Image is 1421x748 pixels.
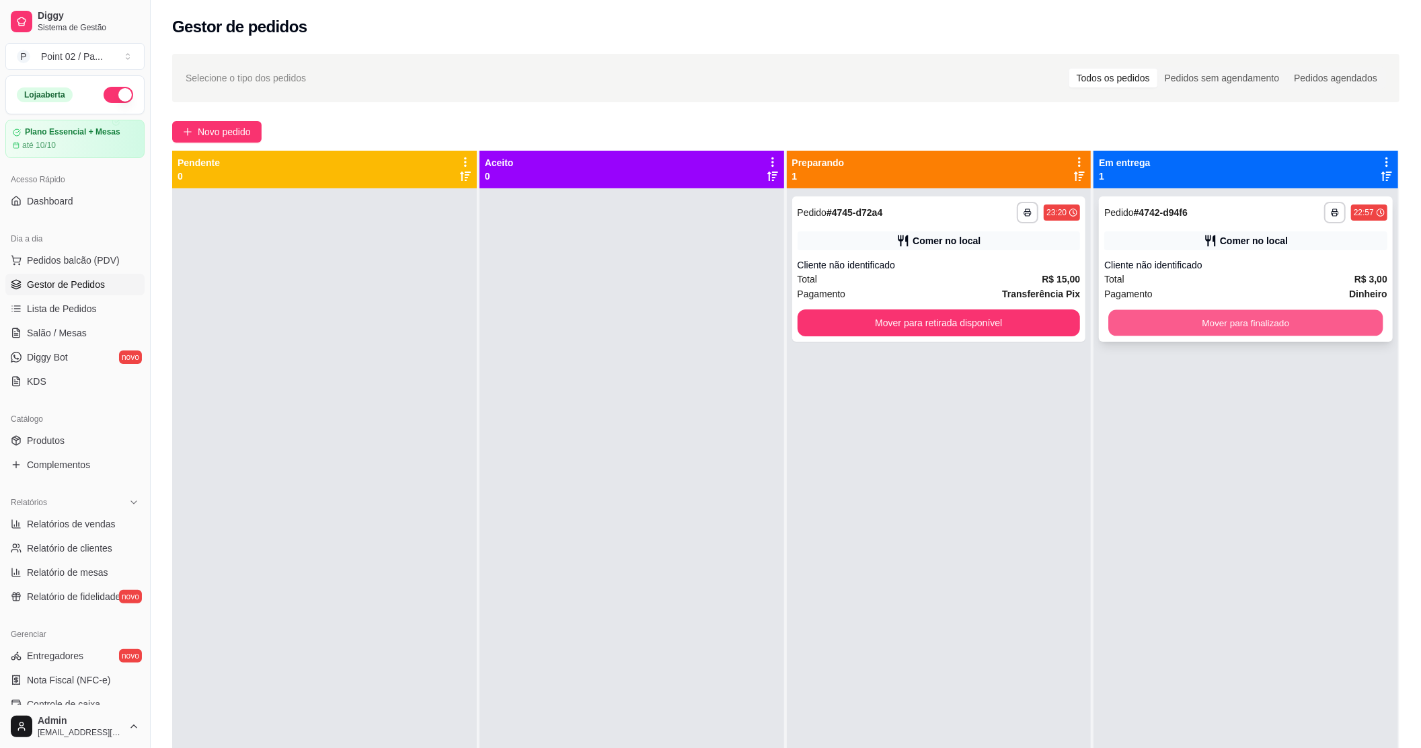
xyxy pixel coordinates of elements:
[38,22,139,33] span: Sistema de Gestão
[1134,207,1188,218] strong: # 4742-d94f6
[27,590,120,603] span: Relatório de fidelidade
[27,649,83,663] span: Entregadores
[104,87,133,103] button: Alterar Status
[913,234,981,248] div: Comer no local
[1104,287,1153,301] span: Pagamento
[1042,274,1080,285] strong: R$ 15,00
[17,50,30,63] span: P
[5,513,145,535] a: Relatórios de vendas
[798,207,827,218] span: Pedido
[172,121,262,143] button: Novo pedido
[1349,289,1387,299] strong: Dinheiro
[27,673,110,687] span: Nota Fiscal (NFC-e)
[5,120,145,158] a: Plano Essencial + Mesasaté 10/10
[485,156,514,170] p: Aceito
[27,194,73,208] span: Dashboard
[27,541,112,555] span: Relatório de clientes
[792,170,845,183] p: 1
[5,694,145,715] a: Controle de caixa
[5,228,145,250] div: Dia a dia
[1354,207,1374,218] div: 22:57
[1002,289,1080,299] strong: Transferência Pix
[11,497,47,508] span: Relatórios
[27,302,97,315] span: Lista de Pedidos
[1099,170,1150,183] p: 1
[798,272,818,287] span: Total
[27,566,108,579] span: Relatório de mesas
[1099,156,1150,170] p: Em entrega
[38,727,123,738] span: [EMAIL_ADDRESS][DOMAIN_NAME]
[27,350,68,364] span: Diggy Bot
[38,10,139,22] span: Diggy
[5,586,145,607] a: Relatório de fidelidadenovo
[5,250,145,271] button: Pedidos balcão (PDV)
[38,715,123,727] span: Admin
[172,16,307,38] h2: Gestor de pedidos
[27,375,46,388] span: KDS
[1069,69,1157,87] div: Todos os pedidos
[5,169,145,190] div: Acesso Rápido
[485,170,514,183] p: 0
[1109,310,1383,336] button: Mover para finalizado
[5,624,145,645] div: Gerenciar
[5,645,145,667] a: Entregadoresnovo
[798,287,846,301] span: Pagamento
[5,371,145,392] a: KDS
[5,298,145,320] a: Lista de Pedidos
[1104,272,1124,287] span: Total
[178,156,220,170] p: Pendente
[5,454,145,476] a: Complementos
[17,87,73,102] div: Loja aberta
[27,254,120,267] span: Pedidos balcão (PDV)
[27,517,116,531] span: Relatórios de vendas
[5,408,145,430] div: Catálogo
[41,50,103,63] div: Point 02 / Pa ...
[798,309,1081,336] button: Mover para retirada disponível
[27,278,105,291] span: Gestor de Pedidos
[27,698,100,711] span: Controle de caixa
[183,127,192,137] span: plus
[798,258,1081,272] div: Cliente não identificado
[827,207,882,218] strong: # 4745-d72a4
[5,5,145,38] a: DiggySistema de Gestão
[1104,258,1387,272] div: Cliente não identificado
[25,127,120,137] article: Plano Essencial + Mesas
[27,434,65,447] span: Produtos
[5,274,145,295] a: Gestor de Pedidos
[1104,207,1134,218] span: Pedido
[186,71,306,85] span: Selecione o tipo dos pedidos
[198,124,251,139] span: Novo pedido
[27,326,87,340] span: Salão / Mesas
[5,346,145,368] a: Diggy Botnovo
[1286,69,1385,87] div: Pedidos agendados
[5,43,145,70] button: Select a team
[5,537,145,559] a: Relatório de clientes
[1354,274,1387,285] strong: R$ 3,00
[5,562,145,583] a: Relatório de mesas
[792,156,845,170] p: Preparando
[1046,207,1067,218] div: 23:20
[1220,234,1288,248] div: Comer no local
[5,430,145,451] a: Produtos
[22,140,56,151] article: até 10/10
[1157,69,1286,87] div: Pedidos sem agendamento
[5,669,145,691] a: Nota Fiscal (NFC-e)
[178,170,220,183] p: 0
[5,190,145,212] a: Dashboard
[5,710,145,743] button: Admin[EMAIL_ADDRESS][DOMAIN_NAME]
[27,458,90,472] span: Complementos
[5,322,145,344] a: Salão / Mesas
